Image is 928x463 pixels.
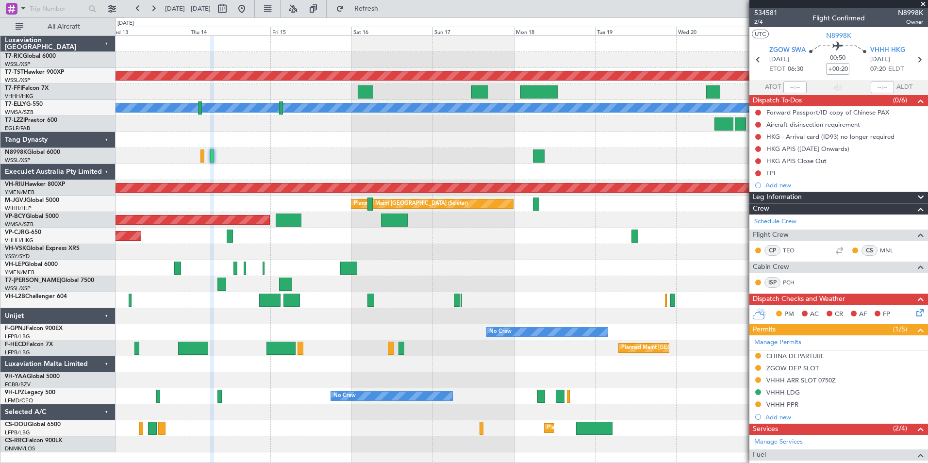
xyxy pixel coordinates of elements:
div: Tue 19 [595,27,676,35]
span: ELDT [888,65,904,74]
a: WSSL/XSP [5,157,31,164]
span: F-GPNJ [5,326,26,331]
span: All Aircraft [25,23,102,30]
div: ISP [764,277,780,288]
a: DNMM/LOS [5,445,35,452]
span: AF [859,310,867,319]
span: CS-RRC [5,438,26,444]
a: Manage Services [754,437,803,447]
span: T7-RIC [5,53,23,59]
div: No Crew [489,325,512,339]
span: 534581 [754,8,778,18]
div: VHHH LDG [766,388,800,397]
a: T7-[PERSON_NAME]Global 7500 [5,278,94,283]
button: UTC [752,30,769,38]
a: VP-CJRG-650 [5,230,41,235]
a: F-GPNJFalcon 900EX [5,326,63,331]
a: T7-FFIFalcon 7X [5,85,49,91]
a: YMEN/MEB [5,269,34,276]
a: Manage Permits [754,338,801,347]
span: T7-FFI [5,85,22,91]
span: N8998K [5,149,27,155]
a: WSSL/XSP [5,77,31,84]
span: VH-L2B [5,294,25,299]
span: N8998K [898,8,923,18]
div: No Crew [333,389,356,403]
span: (0/6) [893,95,907,105]
a: YMEN/MEB [5,189,34,196]
div: Planned Maint [GEOGRAPHIC_DATA] (Seletar) [354,197,468,211]
a: VHHH/HKG [5,237,33,244]
div: VHHH PPR [766,400,798,409]
button: Refresh [331,1,390,17]
span: 9H-YAA [5,374,27,380]
span: Fuel [753,449,766,461]
span: VH-LEP [5,262,25,267]
span: 9H-LPZ [5,390,24,396]
a: VH-VSKGlobal Express XRS [5,246,80,251]
span: N8998K [826,31,851,41]
span: 06:30 [788,65,803,74]
div: FPL [766,169,777,177]
span: VH-RIU [5,182,25,187]
button: All Aircraft [11,19,105,34]
span: VHHH HKG [870,46,905,55]
span: M-JGVJ [5,198,26,203]
a: 9H-YAAGlobal 5000 [5,374,60,380]
a: WSSL/XSP [5,285,31,292]
a: T7-ELLYG-550 [5,101,43,107]
a: T7-TSTHawker 900XP [5,69,64,75]
span: AC [810,310,819,319]
a: YSSY/SYD [5,253,30,260]
span: 00:50 [830,53,845,63]
span: Leg Information [753,192,802,203]
span: Dispatch Checks and Weather [753,294,845,305]
a: CS-DOUGlobal 6500 [5,422,61,428]
span: [DATE] - [DATE] [165,4,211,13]
span: PM [784,310,794,319]
a: T7-LZZIPraetor 600 [5,117,57,123]
span: T7-ELLY [5,101,26,107]
a: VH-LEPGlobal 6000 [5,262,58,267]
a: LFPB/LBG [5,429,30,436]
div: Add new [765,181,923,189]
span: T7-[PERSON_NAME] [5,278,61,283]
span: ATOT [765,83,781,92]
a: N8998KGlobal 6000 [5,149,60,155]
div: Fri 15 [270,27,351,35]
div: Wed 13 [108,27,189,35]
span: F-HECD [5,342,26,347]
span: CR [835,310,843,319]
a: F-HECDFalcon 7X [5,342,53,347]
div: Sun 17 [432,27,514,35]
a: PCH [783,278,805,287]
div: Add new [765,413,923,421]
div: Thu 14 [189,27,270,35]
a: EGLF/FAB [5,125,30,132]
div: CP [764,245,780,256]
a: WIHH/HLP [5,205,32,212]
div: HKG APIS ([DATE] Onwards) [766,145,849,153]
div: ZGOW DEP SLOT [766,364,819,372]
a: LFPB/LBG [5,349,30,356]
span: Permits [753,324,776,335]
span: (2/4) [893,423,907,433]
a: VP-BCYGlobal 5000 [5,214,59,219]
span: 2/4 [754,18,778,26]
a: LFPB/LBG [5,333,30,340]
div: HKG - Arrival card (ID93) no longer required [766,132,895,141]
a: WMSA/SZB [5,221,33,228]
div: Forward Passport/ID copy of Chinese PAX [766,108,889,116]
a: WMSA/SZB [5,109,33,116]
span: Services [753,424,778,435]
span: Refresh [346,5,387,12]
a: WSSL/XSP [5,61,31,68]
span: Flight Crew [753,230,789,241]
a: LFMD/CEQ [5,397,33,404]
a: VH-RIUHawker 800XP [5,182,65,187]
span: CS-DOU [5,422,28,428]
div: CHINA DEPARTURE [766,352,825,360]
span: Cabin Crew [753,262,789,273]
a: CS-RRCFalcon 900LX [5,438,62,444]
div: VHHH ARR SLOT 0750Z [766,376,836,384]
